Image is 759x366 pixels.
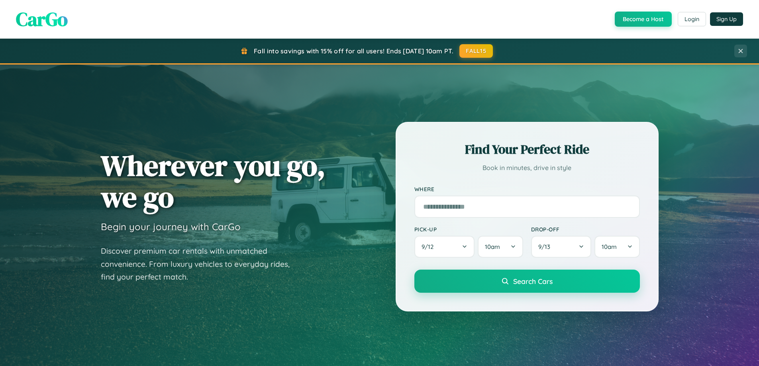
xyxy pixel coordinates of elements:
[414,186,640,192] label: Where
[414,226,523,233] label: Pick-up
[414,236,475,258] button: 9/12
[478,236,523,258] button: 10am
[615,12,672,27] button: Become a Host
[414,141,640,158] h2: Find Your Perfect Ride
[101,150,326,213] h1: Wherever you go, we go
[594,236,639,258] button: 10am
[513,277,553,286] span: Search Cars
[602,243,617,251] span: 10am
[414,162,640,174] p: Book in minutes, drive in style
[101,221,241,233] h3: Begin your journey with CarGo
[254,47,453,55] span: Fall into savings with 15% off for all users! Ends [DATE] 10am PT.
[485,243,500,251] span: 10am
[16,6,68,32] span: CarGo
[459,44,493,58] button: FALL15
[538,243,554,251] span: 9 / 13
[531,236,592,258] button: 9/13
[101,245,300,284] p: Discover premium car rentals with unmatched convenience. From luxury vehicles to everyday rides, ...
[678,12,706,26] button: Login
[414,270,640,293] button: Search Cars
[531,226,640,233] label: Drop-off
[422,243,437,251] span: 9 / 12
[710,12,743,26] button: Sign Up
